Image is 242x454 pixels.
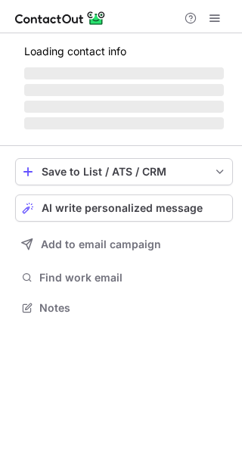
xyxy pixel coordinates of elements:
button: save-profile-one-click [15,158,233,185]
button: AI write personalized message [15,194,233,222]
button: Notes [15,297,233,319]
span: ‌ [24,117,224,129]
button: Find work email [15,267,233,288]
p: Loading contact info [24,45,224,58]
span: ‌ [24,67,224,79]
button: Add to email campaign [15,231,233,258]
span: ‌ [24,101,224,113]
span: ‌ [24,84,224,96]
span: Add to email campaign [41,238,161,250]
div: Save to List / ATS / CRM [42,166,206,178]
span: Find work email [39,271,227,285]
img: ContactOut v5.3.10 [15,9,106,27]
span: Notes [39,301,227,315]
span: AI write personalized message [42,202,203,214]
